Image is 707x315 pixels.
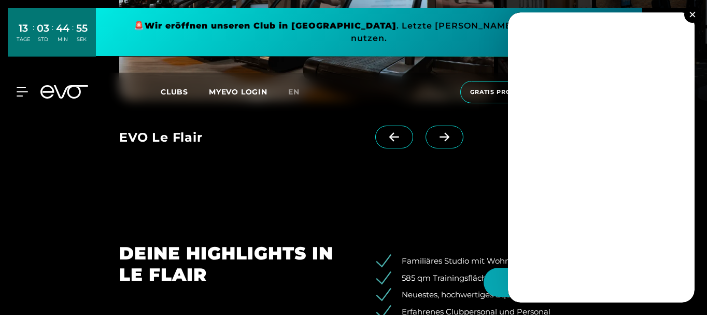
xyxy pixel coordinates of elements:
button: Hallo Athlet! Was möchtest du tun? [484,268,686,297]
a: Gratis Probetraining [457,81,566,103]
h2: DEINE HIGHLIGHTS IN LE FLAIR [119,243,339,285]
div: TAGE [17,36,30,43]
div: SEK [76,36,88,43]
div: 55 [76,21,88,36]
div: : [52,22,53,49]
span: Gratis Probetraining [470,88,553,97]
div: 44 [56,21,69,36]
div: MIN [56,36,69,43]
div: STD [37,36,49,43]
a: MYEVO LOGIN [209,87,267,97]
li: 585 qm Trainingsfläche [384,272,588,284]
button: CLOSE [642,8,699,57]
div: 13 [17,21,30,36]
img: close.svg [689,11,695,17]
span: Clubs [161,87,188,97]
a: Clubs [161,87,209,97]
li: Familiäres Studio mit Wohnzimmer-Charakter [384,255,588,267]
li: Neuestes, hochwertiges Equipment [384,289,588,301]
a: en [288,86,312,98]
div: 03 [37,21,49,36]
div: : [33,22,34,49]
div: : [72,22,74,49]
span: en [288,87,300,97]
